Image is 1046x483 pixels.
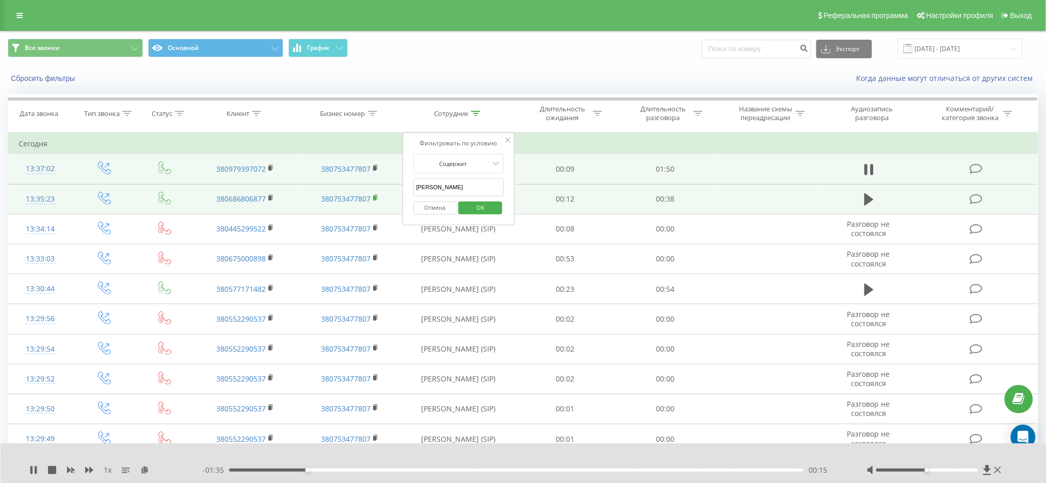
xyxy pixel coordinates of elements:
[308,44,330,52] span: График
[702,40,811,58] input: Поиск по номеру
[321,344,371,354] a: 380753477807
[847,339,890,358] span: Разговор не состоялся
[321,374,371,384] a: 380753477807
[19,189,62,209] div: 13:35:23
[615,154,716,184] td: 01:50
[535,105,590,122] div: Длительность ожидания
[19,309,62,329] div: 13:29:56
[152,109,172,118] div: Статус
[19,399,62,419] div: 13:29:50
[19,219,62,239] div: 13:34:14
[321,284,371,294] a: 380753477807
[402,334,514,364] td: [PERSON_NAME] (SIP)
[515,334,616,364] td: 00:02
[847,309,890,328] span: Разговор не состоялся
[84,109,120,118] div: Тип звонка
[515,304,616,334] td: 00:02
[809,465,827,475] span: 00:15
[321,164,371,174] a: 380753477807
[816,40,872,58] button: Экспорт
[466,199,495,215] span: OK
[288,39,348,57] button: График
[321,404,371,413] a: 380753477807
[216,164,266,174] a: 380979397072
[847,369,890,388] span: Разговор не состоялся
[1011,425,1036,449] div: Open Intercom Messenger
[925,468,929,472] div: Accessibility label
[515,364,616,394] td: 00:02
[8,39,143,57] button: Все звонки
[515,184,616,214] td: 00:12
[25,44,59,52] span: Все звонки
[216,254,266,263] a: 380675000898
[216,374,266,384] a: 380552290537
[615,184,716,214] td: 00:38
[402,364,514,394] td: [PERSON_NAME] (SIP)
[615,214,716,244] td: 00:00
[459,202,503,214] button: OK
[402,244,514,274] td: [PERSON_NAME] (SIP)
[413,138,504,148] div: Фильтровать по условию
[321,224,371,234] a: 380753477807
[615,394,716,424] td: 00:00
[413,202,457,214] button: Отмена
[216,404,266,413] a: 380552290537
[926,11,993,20] span: Настройки профиля
[615,424,716,454] td: 00:00
[402,424,514,454] td: [PERSON_NAME] (SIP)
[857,73,1038,83] a: Когда данные могут отличаться от других систем
[20,109,58,118] div: Дата звонка
[216,284,266,294] a: 380577171482
[8,134,1038,154] td: Сегодня
[824,11,908,20] span: Реферальная программа
[940,105,1001,122] div: Комментарий/категория звонка
[402,214,514,244] td: [PERSON_NAME] (SIP)
[216,194,266,204] a: 380686806877
[321,434,371,444] a: 380753477807
[148,39,283,57] button: Основной
[847,429,890,448] span: Разговор не состоялся
[515,244,616,274] td: 00:53
[216,434,266,444] a: 380552290537
[216,224,266,234] a: 380445299522
[413,178,504,196] input: Введите значение
[19,339,62,359] div: 13:29:54
[402,304,514,334] td: [PERSON_NAME] (SIP)
[515,214,616,244] td: 00:08
[19,369,62,389] div: 13:29:52
[321,314,371,324] a: 380753477807
[847,399,890,418] span: Разговор не состоялся
[615,304,716,334] td: 00:00
[839,105,906,122] div: Аудиозапись разговора
[216,314,266,324] a: 380552290537
[615,364,716,394] td: 00:00
[402,394,514,424] td: [PERSON_NAME] (SIP)
[402,274,514,304] td: [PERSON_NAME] (SIP)
[515,394,616,424] td: 00:01
[847,249,890,268] span: Разговор не состоялся
[847,219,890,238] span: Разговор не состоялся
[19,279,62,299] div: 13:30:44
[321,254,371,263] a: 380753477807
[305,468,310,472] div: Accessibility label
[636,105,691,122] div: Длительность разговора
[615,244,716,274] td: 00:00
[615,334,716,364] td: 00:00
[104,465,111,475] span: 1 x
[8,74,80,83] button: Сбросить фильтры
[203,465,229,475] span: - 01:35
[19,429,62,449] div: 13:29:49
[321,194,371,204] a: 380753477807
[615,274,716,304] td: 00:54
[1010,11,1032,20] span: Выход
[227,109,249,118] div: Клиент
[515,154,616,184] td: 00:09
[434,109,469,118] div: Сотрудник
[320,109,365,118] div: Бизнес номер
[19,249,62,269] div: 13:33:03
[515,274,616,304] td: 00:23
[738,105,793,122] div: Название схемы переадресации
[19,159,62,179] div: 13:37:02
[216,344,266,354] a: 380552290537
[515,424,616,454] td: 00:01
